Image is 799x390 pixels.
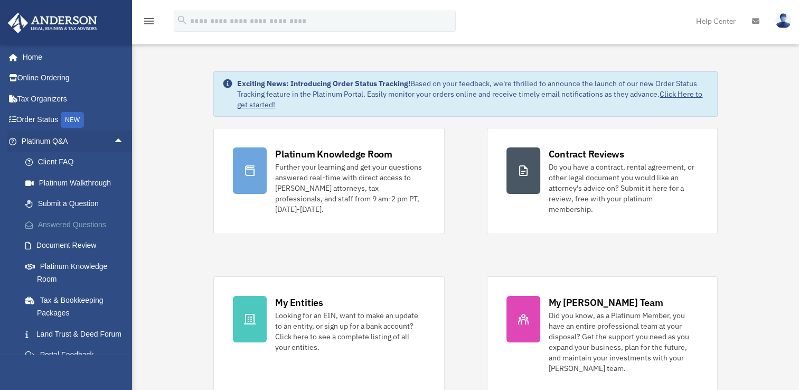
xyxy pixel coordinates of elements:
[15,193,140,215] a: Submit a Question
[15,214,140,235] a: Answered Questions
[176,14,188,26] i: search
[7,109,140,131] a: Order StatusNEW
[7,88,140,109] a: Tax Organizers
[237,79,410,88] strong: Exciting News: Introducing Order Status Tracking!
[15,290,140,323] a: Tax & Bookkeeping Packages
[15,323,140,345] a: Land Trust & Deed Forum
[549,147,624,161] div: Contract Reviews
[775,13,791,29] img: User Pic
[237,89,702,109] a: Click Here to get started!
[213,128,444,234] a: Platinum Knowledge Room Further your learning and get your questions answered real-time with dire...
[15,152,140,173] a: Client FAQ
[114,131,135,152] span: arrow_drop_up
[275,310,425,352] div: Looking for an EIN, want to make an update to an entity, or sign up for a bank account? Click her...
[15,345,140,366] a: Portal Feedback
[15,256,140,290] a: Platinum Knowledge Room
[487,128,718,234] a: Contract Reviews Do you have a contract, rental agreement, or other legal document you would like...
[5,13,100,33] img: Anderson Advisors Platinum Portal
[549,296,663,309] div: My [PERSON_NAME] Team
[7,131,140,152] a: Platinum Q&Aarrow_drop_up
[275,296,323,309] div: My Entities
[61,112,84,128] div: NEW
[143,15,155,27] i: menu
[15,172,140,193] a: Platinum Walkthrough
[7,68,140,89] a: Online Ordering
[143,18,155,27] a: menu
[7,47,135,68] a: Home
[237,78,708,110] div: Based on your feedback, we're thrilled to announce the launch of our new Order Status Tracking fe...
[549,310,698,374] div: Did you know, as a Platinum Member, you have an entire professional team at your disposal? Get th...
[549,162,698,215] div: Do you have a contract, rental agreement, or other legal document you would like an attorney's ad...
[15,235,140,256] a: Document Review
[275,147,392,161] div: Platinum Knowledge Room
[275,162,425,215] div: Further your learning and get your questions answered real-time with direct access to [PERSON_NAM...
